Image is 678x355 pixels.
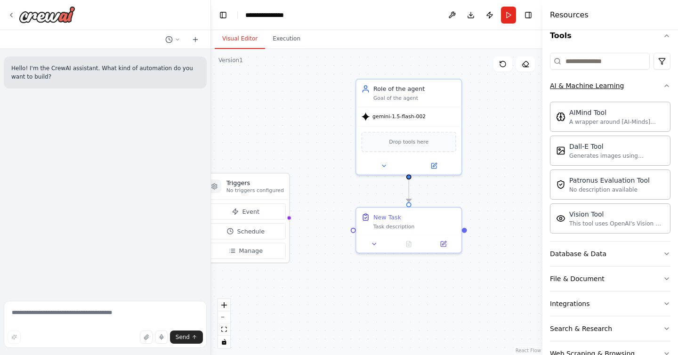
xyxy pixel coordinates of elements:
[556,146,565,155] img: Dalletool
[569,118,664,126] div: A wrapper around [AI-Minds]([URL][DOMAIN_NAME]). Useful for when you need answers to questions fr...
[373,213,401,221] div: New Task
[550,299,589,308] div: Integrations
[372,113,426,121] span: gemini-1.5-flash-002
[218,336,230,348] button: toggle interactivity
[428,239,458,249] button: Open in side panel
[522,8,535,22] button: Hide right sidebar
[556,112,565,121] img: Aimindtool
[202,173,290,263] div: TriggersNo triggers configuredEventScheduleManage
[170,331,203,344] button: Send
[550,316,670,341] button: Search & Research
[569,142,664,151] div: Dall-E Tool
[188,34,203,45] button: Start a new chat
[550,98,670,241] div: AI & Machine Learning
[569,152,664,160] div: Generates images using OpenAI's Dall-E model.
[217,8,230,22] button: Hide left sidebar
[206,203,285,219] button: Event
[140,331,153,344] button: Upload files
[226,178,284,187] h3: Triggers
[516,348,541,353] a: React Flow attribution
[239,247,263,255] span: Manage
[8,331,21,344] button: Improve this prompt
[161,34,184,45] button: Switch to previous chat
[556,214,565,223] img: Visiontool
[176,333,190,341] span: Send
[391,239,427,249] button: No output available
[206,223,285,239] button: Schedule
[550,242,670,266] button: Database & Data
[550,274,605,283] div: File & Document
[569,176,650,185] div: Patronus Evaluation Tool
[218,299,230,348] div: React Flow controls
[410,161,458,171] button: Open in side panel
[550,81,624,90] div: AI & Machine Learning
[373,85,456,93] div: Role of the agent
[550,249,606,258] div: Database & Data
[11,64,199,81] p: Hello! I'm the CrewAI assistant. What kind of automation do you want to build?
[550,73,670,98] button: AI & Machine Learning
[550,291,670,316] button: Integrations
[206,243,285,259] button: Manage
[556,180,565,189] img: Patronusevaltool
[19,6,75,23] img: Logo
[569,186,650,194] div: No description available
[218,56,243,64] div: Version 1
[218,311,230,323] button: zoom out
[226,187,284,194] p: No triggers configured
[389,137,428,146] span: Drop tools here
[550,266,670,291] button: File & Document
[245,10,294,20] nav: breadcrumb
[218,299,230,311] button: zoom in
[550,23,670,49] button: Tools
[155,331,168,344] button: Click to speak your automation idea
[265,29,308,49] button: Execution
[215,29,265,49] button: Visual Editor
[569,108,664,117] div: AIMind Tool
[355,79,462,175] div: Role of the agentGoal of the agentgemini-1.5-flash-002Drop tools here
[550,9,589,21] h4: Resources
[237,227,265,235] span: Schedule
[218,323,230,336] button: fit view
[550,324,612,333] div: Search & Research
[242,207,259,216] span: Event
[569,220,664,227] div: This tool uses OpenAI's Vision API to describe the contents of an image.
[373,223,456,230] div: Task description
[569,210,664,219] div: Vision Tool
[355,207,462,253] div: New TaskTask description
[373,95,456,102] div: Goal of the agent
[404,179,413,202] g: Edge from 73e36ed2-78bd-443f-82c7-983a3aa7b99a to 35bf431b-e896-4344-98c3-88a182d28c41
